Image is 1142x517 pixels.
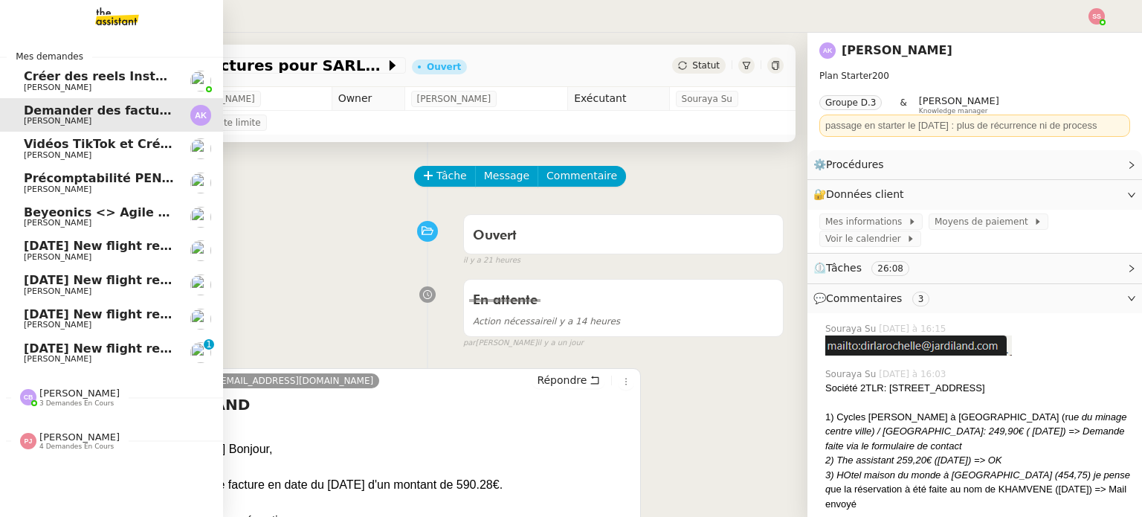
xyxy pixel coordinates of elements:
[24,286,91,296] span: [PERSON_NAME]
[825,231,906,246] span: Voir le calendrier
[206,339,212,353] p: 1
[807,254,1142,283] div: ⏲️Tâches 26:08
[190,274,211,295] img: users%2FC9SBsJ0duuaSgpQFj5LgoEX8n0o2%2Favatar%2Fec9d51b8-9413-4189-adfb-7be4d8c96a3c
[826,188,904,200] span: Données client
[24,307,322,321] span: [DATE] New flight request - [PERSON_NAME]
[24,137,322,151] span: Vidéos TikTok et Créatives META - août 2025
[190,105,211,126] img: svg
[912,292,930,306] nz-tag: 3
[24,239,322,253] span: [DATE] New flight request - [PERSON_NAME]
[190,138,211,159] img: users%2FCk7ZD5ubFNWivK6gJdIkoi2SB5d2%2Favatar%2F3f84dbb7-4157-4842-a987-fca65a8b7a9a
[682,91,732,106] span: Souraya Su
[813,262,922,274] span: ⏲️
[7,49,92,64] span: Mes demandes
[463,254,520,267] span: il y a 21 heures
[417,91,491,106] span: [PERSON_NAME]
[825,335,1012,356] img: AKgutUsHS2ZoAAAAAElFTkSuQmCC
[807,150,1142,179] div: ⚙️Procédures
[24,69,199,83] span: Créer des reels Instagram
[825,118,1124,133] div: passage en starter le [DATE] : plus de récurrence ni de process
[78,440,634,458] div: Madame [PERSON_NAME] Bonjour,
[24,171,296,185] span: Précomptabilité PENNYLANE - août 2025
[190,71,211,91] img: users%2FoFdbodQ3TgNoWt9kP3GXAs5oaCq1%2Favatar%2Fprofile-pic.png
[813,186,910,203] span: 🔐
[24,150,91,160] span: [PERSON_NAME]
[825,410,1130,454] div: 1) Cycles [PERSON_NAME] à [GEOGRAPHIC_DATA] (ru
[537,373,587,388] span: Répondre
[332,87,404,111] td: Owner
[473,316,620,327] span: il y a 14 heures
[78,394,634,415] h4: FACTURE JARDILAND
[24,103,374,118] span: Demander des factures pour SARL 2TLR et ACCATEA
[20,433,36,449] img: svg
[825,381,1130,396] div: Société 2TLR: [STREET_ADDRESS]
[24,320,91,330] span: [PERSON_NAME]
[190,207,211,228] img: users%2FXPWOVq8PDVf5nBVhDcXguS2COHE3%2Favatar%2F3f89dc26-16aa-490f-9632-b2fdcfc735a1
[826,158,884,170] span: Procédures
[24,218,91,228] span: [PERSON_NAME]
[532,372,605,388] button: Répondre
[24,354,91,364] span: [PERSON_NAME]
[39,399,114,408] span: 3 demandes en cours
[826,262,862,274] span: Tâches
[463,337,584,350] small: [PERSON_NAME]
[24,252,91,262] span: [PERSON_NAME]
[919,107,988,115] span: Knowledge manager
[190,342,211,363] img: users%2FC9SBsJ0duuaSgpQFj5LgoEX8n0o2%2Favatar%2Fec9d51b8-9413-4189-adfb-7be4d8c96a3c
[24,83,91,92] span: [PERSON_NAME]
[692,60,720,71] span: Statut
[473,316,552,327] span: Action nécessaire
[538,337,584,350] span: il y a un jour
[463,337,476,350] span: par
[819,95,882,110] nz-tag: Groupe D.3
[20,389,36,405] img: svg
[77,58,385,73] span: Demander des factures pour SARL 2TLR et ACCATEA
[24,273,322,287] span: [DATE] New flight request - [PERSON_NAME]
[1088,8,1105,25] img: svg
[825,322,879,335] span: Souraya Su
[872,71,889,81] span: 200
[825,367,879,381] span: Souraya Su
[900,95,906,115] span: &
[473,294,538,307] span: En attente
[427,62,461,71] div: Ouvert
[807,284,1142,313] div: 💬Commentaires 3
[825,214,908,229] span: Mes informations
[190,173,211,193] img: users%2FSoHiyPZ6lTh48rkksBJmVXB4Fxh1%2Favatar%2F784cdfc3-6442-45b8-8ed3-42f1cc9271a4
[24,205,263,219] span: Beyeonics <> Agile Capital Markets
[825,469,1130,495] em: 3) HOtel maison du monde à [GEOGRAPHIC_DATA] (454,75) je pense q
[436,167,467,184] span: Tâche
[190,309,211,330] img: users%2FC9SBsJ0duuaSgpQFj5LgoEX8n0o2%2Favatar%2Fec9d51b8-9413-4189-adfb-7be4d8c96a3c
[825,468,1130,512] div: ue la réservation à été faite au nom de KHAMVENE ([DATE]) => Mail envoyé
[919,95,999,106] span: [PERSON_NAME]
[825,455,1001,466] em: 2) The assistant 259,20€ ([DATE]) => OK
[24,341,322,356] span: [DATE] New flight request - [PERSON_NAME]
[484,167,529,184] span: Message
[935,214,1033,229] span: Moyens de paiement
[473,229,517,243] span: Ouvert
[819,42,836,59] img: svg
[919,95,999,115] app-user-label: Knowledge manager
[871,261,909,276] nz-tag: 26:08
[24,116,91,126] span: [PERSON_NAME]
[819,71,872,81] span: Plan Starter
[475,166,538,187] button: Message
[568,87,669,111] td: Exécutant
[825,411,1127,452] em: e du minage centre ville) / [GEOGRAPHIC_DATA]: 249,90€ ( [DATE]) => Demande faite via le formulai...
[204,339,214,350] nz-badge-sup: 1
[538,166,626,187] button: Commentaire
[879,322,949,335] span: [DATE] à 16:15
[826,292,902,304] span: Commentaires
[39,388,120,399] span: [PERSON_NAME]
[24,184,91,194] span: [PERSON_NAME]
[217,376,373,386] span: [EMAIL_ADDRESS][DOMAIN_NAME]
[78,476,634,494] div: Vous trouverez ci-joint votre facture en date du [DATE] d'un montant de 590.28€.
[39,431,120,443] span: [PERSON_NAME]
[879,367,949,381] span: [DATE] à 16:03
[546,167,617,184] span: Commentaire
[414,166,476,187] button: Tâche
[190,240,211,261] img: users%2FC9SBsJ0duuaSgpQFj5LgoEX8n0o2%2Favatar%2Fec9d51b8-9413-4189-adfb-7be4d8c96a3c
[813,292,935,304] span: 💬
[39,443,114,451] span: 4 demandes en cours
[813,156,891,173] span: ⚙️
